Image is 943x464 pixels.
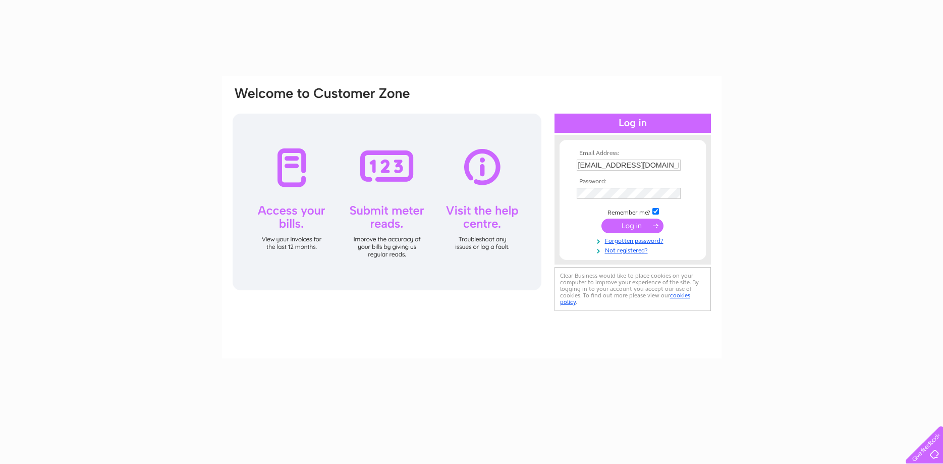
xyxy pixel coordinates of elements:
[560,292,690,305] a: cookies policy
[574,178,691,185] th: Password:
[577,245,691,254] a: Not registered?
[554,267,711,311] div: Clear Business would like to place cookies on your computer to improve your experience of the sit...
[577,235,691,245] a: Forgotten password?
[574,207,691,217] td: Remember me?
[574,150,691,157] th: Email Address:
[601,219,663,233] input: Submit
